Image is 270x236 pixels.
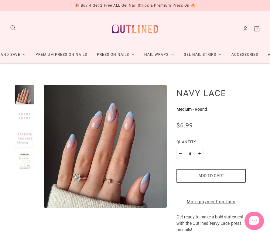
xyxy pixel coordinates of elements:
button: Minus [176,148,184,159]
img: Navy Lace-Press on Manicure-Outlined [44,85,167,208]
button: Search [10,25,16,31]
h1: Navy Lace [176,88,246,98]
a: Cart [254,25,260,32]
span: $6.99 [176,122,193,129]
a: Outlined [108,16,162,42]
p: Medium - Round [176,106,246,113]
a: Premium Press On Nails [31,47,92,63]
div: 🎉 Buy 4 Get 2 Free ALL Gel Nail Strips & Premium Press On 🔥 [75,2,196,9]
a: Press On Nails [92,47,139,63]
modal-trigger: Enlarge product image [44,85,167,208]
a: Accessories [227,47,263,63]
a: Nail Wraps [139,47,179,63]
button: Add to cart [176,169,246,183]
button: Plus [196,148,204,159]
a: Gel Nail Strips [179,47,227,63]
a: Account [242,25,249,32]
a: More payment options [176,199,246,205]
label: Quantity [176,139,246,148]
